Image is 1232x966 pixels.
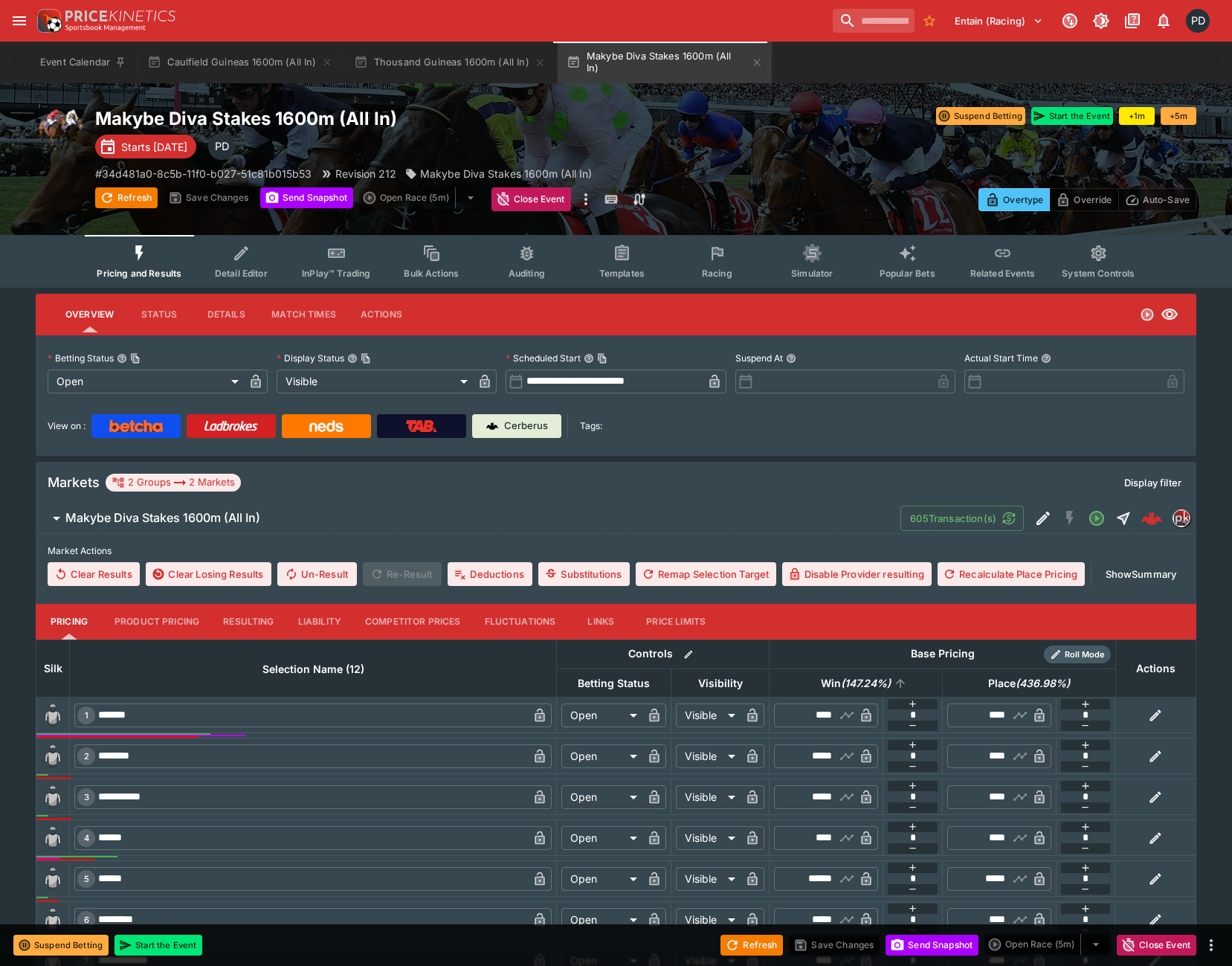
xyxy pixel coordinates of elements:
[1140,307,1155,322] svg: Open
[41,744,65,768] img: blank-silk.png
[561,703,642,727] div: Open
[676,703,741,727] div: Visible
[886,935,978,956] button: Send Snapshot
[277,352,344,364] p: Display Status
[1031,107,1113,125] button: Start the Event
[472,414,561,438] a: Cerberus
[41,785,65,809] img: blank-silk.png
[905,645,981,663] div: Base Pricing
[277,370,473,393] div: Visible
[259,297,348,332] button: Match Times
[978,188,1050,211] button: Overtype
[82,710,91,721] span: 1
[841,674,891,692] em: ( 147.24 %)
[791,268,833,279] span: Simulator
[117,353,127,364] button: Betting StatusCopy To Clipboard
[561,867,642,891] div: Open
[1150,7,1177,34] button: Notifications
[85,235,1146,288] div: Event type filters
[1186,9,1210,33] div: Paul Dicioccio
[504,419,548,434] p: Cerberus
[558,42,772,83] button: Makybe Diva Stakes 1600m (All In)
[561,908,642,932] div: Open
[984,934,1111,955] div: split button
[48,474,100,491] h5: Markets
[1119,107,1155,125] button: +1m
[1173,509,1190,527] div: pricekinetics
[95,107,646,130] h2: Copy To Clipboard
[277,562,357,586] button: Un-Result
[900,506,1024,531] button: 605Transaction(s)
[65,10,175,22] img: PriceKinetics
[938,562,1085,586] button: Recalculate Place Pricing
[48,562,140,586] button: Clear Results
[193,297,259,332] button: Details
[97,268,181,279] span: Pricing and Results
[946,9,1052,33] button: Select Tenant
[81,915,92,925] span: 6
[286,604,353,640] button: Liability
[1016,674,1070,692] em: ( 436.98 %)
[1173,510,1190,527] img: pricekinetics
[36,107,83,155] img: horse_racing.png
[599,268,645,279] span: Templates
[211,604,286,640] button: Resulting
[1118,188,1196,211] button: Auto-Save
[676,908,741,932] div: Visible
[473,604,568,640] button: Fluctuations
[491,187,571,211] button: Close Event
[1062,268,1135,279] span: System Controls
[972,674,1086,692] span: Place(436.98%)
[302,268,370,279] span: InPlay™ Trading
[48,540,1184,562] label: Market Actions
[345,42,555,83] button: Thousand Guineas 1600m (All In)
[1044,645,1111,663] div: Show/hide Price Roll mode configuration.
[676,744,741,768] div: Visible
[1059,648,1111,661] span: Roll Mode
[561,674,666,692] span: Betting Status
[138,42,341,83] button: Caulfield Guineas 1600m (All In)
[880,268,935,279] span: Popular Bets
[6,7,33,34] button: open drawer
[146,562,271,586] button: Clear Losing Results
[833,9,915,33] input: search
[81,874,92,884] span: 5
[1097,562,1184,586] button: ShowSummary
[65,510,260,526] h6: Makybe Diva Stakes 1600m (All In)
[676,785,741,809] div: Visible
[1143,192,1190,207] p: Auto-Save
[567,604,634,640] button: Links
[1161,306,1178,323] svg: Visible
[208,133,235,160] div: Paul Di Cioccio
[348,297,415,332] button: Actions
[538,562,630,586] button: Substitutions
[561,826,642,850] div: Open
[1141,508,1162,529] img: logo-cerberus--red.svg
[1003,192,1043,207] p: Overtype
[36,503,900,533] button: Makybe Diva Stakes 1600m (All In)
[41,826,65,850] img: blank-silk.png
[353,604,473,640] button: Competitor Prices
[1202,936,1220,954] button: more
[584,353,594,364] button: Scheduled StartCopy To Clipboard
[13,935,109,956] button: Suspend Betting
[406,420,437,432] img: TabNZ
[964,352,1038,364] p: Actual Start Time
[31,42,135,83] button: Event Calendar
[95,187,158,208] button: Refresh
[720,935,783,956] button: Refresh
[1088,509,1106,527] svg: Open
[782,562,931,586] button: Disable Provider resulting
[557,640,770,669] th: Controls
[735,352,783,364] p: Suspend At
[347,353,358,364] button: Display StatusCopy To Clipboard
[1057,7,1083,34] button: Connected to PK
[246,660,381,678] span: Selection Name (12)
[48,352,114,364] p: Betting Status
[786,353,796,364] button: Suspend At
[1115,471,1190,495] button: Display filter
[1119,7,1146,34] button: Documentation
[597,353,607,364] button: Copy To Clipboard
[1074,192,1112,207] p: Override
